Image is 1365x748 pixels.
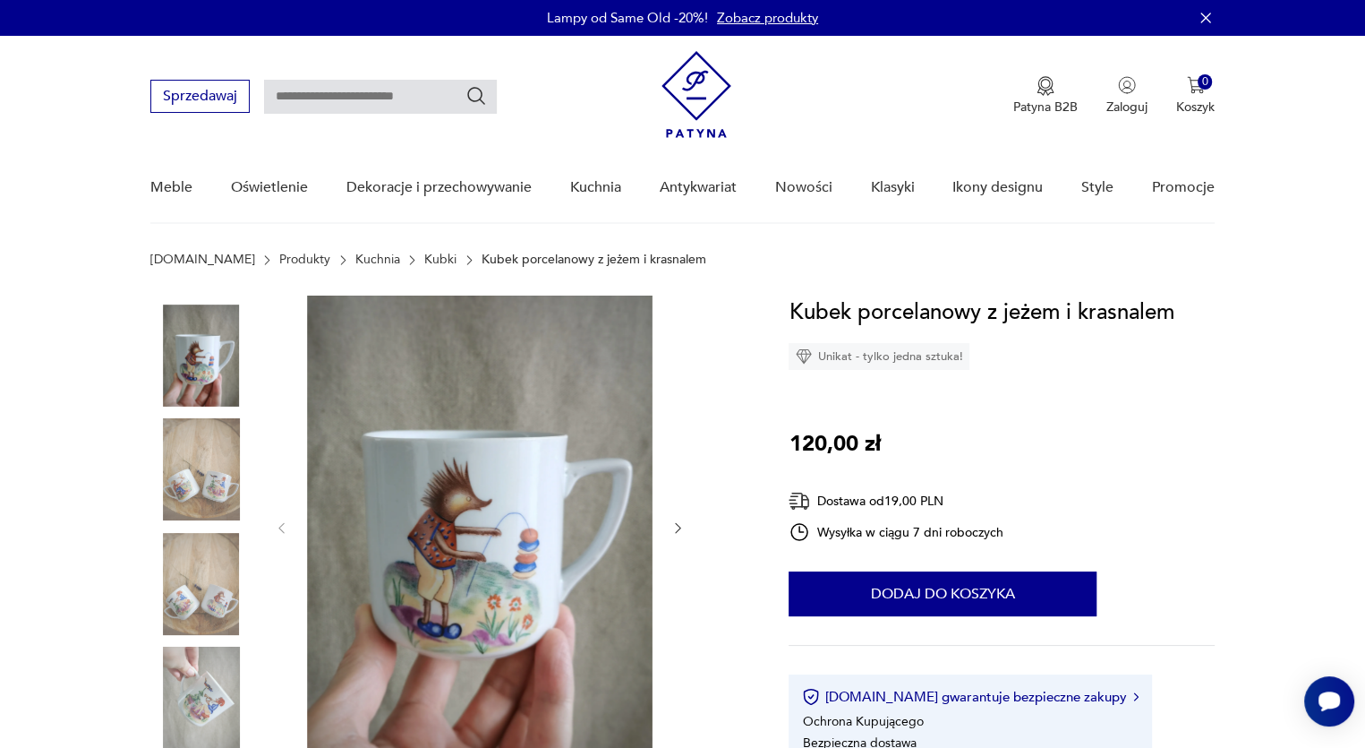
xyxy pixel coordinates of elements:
[789,490,810,512] img: Ikona dostawy
[789,490,1003,512] div: Dostawa od 19,00 PLN
[150,80,250,113] button: Sprzedawaj
[150,91,250,104] a: Sprzedawaj
[952,153,1043,222] a: Ikony designu
[1176,99,1215,116] p: Koszyk
[346,153,532,222] a: Dekoracje i przechowywanie
[424,253,456,267] a: Kubki
[661,51,731,138] img: Patyna - sklep z meblami i dekoracjami vintage
[1176,76,1215,116] button: 0Koszyk
[150,253,255,267] a: [DOMAIN_NAME]
[1304,676,1354,727] iframe: Smartsupp widget button
[1013,76,1078,116] button: Patyna B2B
[774,153,832,222] a: Nowości
[1133,692,1139,701] img: Ikona strzałki w prawo
[789,572,1096,616] button: Dodaj do koszyka
[1106,76,1147,116] button: Zaloguj
[870,153,914,222] a: Klasyki
[1187,76,1205,94] img: Ikona koszyka
[802,688,1138,706] button: [DOMAIN_NAME] gwarantuje bezpieczne zakupy
[802,713,923,730] li: Ochrona Kupującego
[802,688,820,706] img: Ikona certyfikatu
[465,85,487,107] button: Szukaj
[150,533,252,635] img: Zdjęcie produktu Kubek porcelanowy z jeżem i krasnalem
[1013,76,1078,116] a: Ikona medaluPatyna B2B
[150,305,252,407] img: Zdjęcie produktu Kubek porcelanowy z jeżem i krasnalem
[796,348,812,365] img: Ikona diamentu
[355,253,400,267] a: Kuchnia
[1152,153,1215,222] a: Promocje
[482,253,706,267] p: Kubek porcelanowy z jeżem i krasnalem
[1013,99,1078,116] p: Patyna B2B
[570,153,621,222] a: Kuchnia
[547,9,708,27] p: Lampy od Same Old -20%!
[717,9,818,27] a: Zobacz produkty
[789,296,1173,330] h1: Kubek porcelanowy z jeżem i krasnalem
[231,153,308,222] a: Oświetlenie
[1198,74,1213,90] div: 0
[660,153,737,222] a: Antykwariat
[1106,99,1147,116] p: Zaloguj
[279,253,330,267] a: Produkty
[150,153,192,222] a: Meble
[1081,153,1113,222] a: Style
[789,521,1003,543] div: Wysyłka w ciągu 7 dni roboczych
[789,427,880,461] p: 120,00 zł
[150,418,252,520] img: Zdjęcie produktu Kubek porcelanowy z jeżem i krasnalem
[1118,76,1136,94] img: Ikonka użytkownika
[1037,76,1054,96] img: Ikona medalu
[789,343,969,370] div: Unikat - tylko jedna sztuka!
